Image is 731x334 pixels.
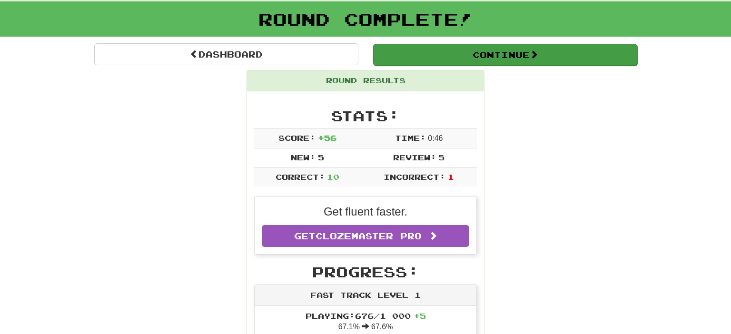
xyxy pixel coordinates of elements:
a: Dashboard [94,43,358,65]
span: New: [291,153,316,162]
span: Score: [278,133,316,142]
span: + 56 [318,133,336,142]
div: Fast Track Level 1 [255,285,476,306]
span: + 5 [414,311,426,320]
span: 0 : 46 [428,134,443,142]
span: Playing: 676 / 1 000 [306,311,426,320]
span: 5 [318,153,324,162]
p: Get fluent faster. [262,204,469,220]
h1: Round Complete! [3,10,728,29]
div: Round Results [247,70,484,91]
span: 5 [438,153,445,162]
span: 10 [327,172,339,181]
span: Clozemaster Pro [316,231,422,241]
h2: Stats: [254,108,477,124]
span: 1 [448,172,454,181]
span: Review: [393,153,436,162]
span: Correct: [276,172,325,181]
button: Continue [373,44,637,66]
h2: Progress: [254,264,477,280]
span: Time: [395,133,426,142]
a: GetClozemaster Pro [262,225,469,247]
span: Incorrect: [384,172,445,181]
